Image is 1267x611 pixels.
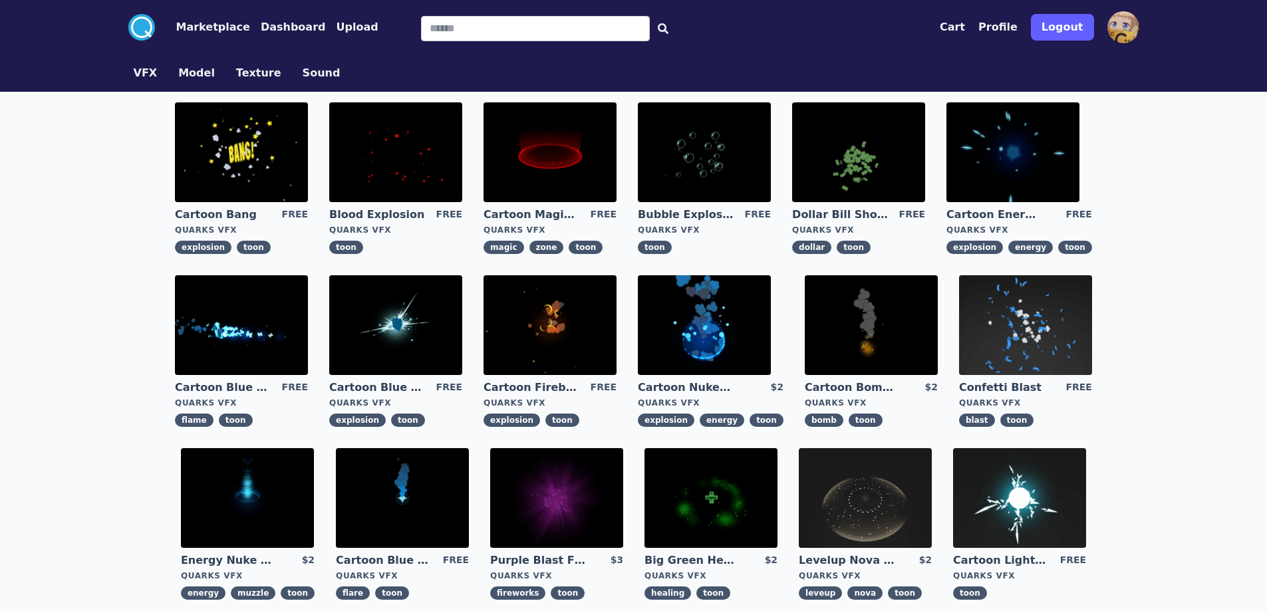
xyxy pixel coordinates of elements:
[168,65,225,81] a: Model
[155,19,250,35] a: Marketplace
[176,19,250,35] button: Marketplace
[281,586,315,600] span: toon
[329,102,462,202] img: imgAlt
[696,586,730,600] span: toon
[134,65,158,81] button: VFX
[644,586,691,600] span: healing
[175,207,271,222] a: Cartoon Bang
[888,586,922,600] span: toon
[978,19,1018,35] button: Profile
[329,398,462,408] div: Quarks VFX
[329,225,462,235] div: Quarks VFX
[1065,380,1091,395] div: FREE
[959,398,1092,408] div: Quarks VFX
[336,553,432,568] a: Cartoon Blue Flare
[953,448,1086,548] img: imgAlt
[175,225,308,235] div: Quarks VFX
[638,398,783,408] div: Quarks VFX
[940,19,965,35] button: Cart
[745,207,771,222] div: FREE
[261,19,326,35] button: Dashboard
[1031,9,1094,46] a: Logout
[946,207,1042,222] a: Cartoon Energy Explosion
[638,207,734,222] a: Bubble Explosion
[282,207,308,222] div: FREE
[953,553,1049,568] a: Cartoon Lightning Ball
[805,414,843,427] span: bomb
[799,553,895,568] a: Levelup Nova Effect
[750,414,783,427] span: toon
[484,380,579,395] a: Cartoon Fireball Explosion
[805,398,938,408] div: Quarks VFX
[792,241,831,254] span: dollar
[302,553,315,568] div: $2
[847,586,883,600] span: nova
[123,65,168,81] a: VFX
[484,414,540,427] span: explosion
[484,102,617,202] img: imgAlt
[638,102,771,202] img: imgAlt
[175,241,231,254] span: explosion
[638,275,771,375] img: imgAlt
[1060,553,1086,568] div: FREE
[175,102,308,202] img: imgAlt
[181,586,225,600] span: energy
[644,448,777,548] img: imgAlt
[329,241,363,254] span: toon
[436,207,462,222] div: FREE
[805,275,938,375] img: imgAlt
[178,65,215,81] button: Model
[1058,241,1092,254] span: toon
[953,570,1086,581] div: Quarks VFX
[837,241,871,254] span: toon
[329,275,462,375] img: imgAlt
[805,380,901,395] a: Cartoon Bomb Fuse
[436,380,462,395] div: FREE
[181,448,314,548] img: imgAlt
[490,586,545,600] span: fireworks
[292,65,351,81] a: Sound
[946,241,1003,254] span: explosion
[792,102,925,202] img: imgAlt
[770,380,783,395] div: $2
[946,102,1079,202] img: imgAlt
[484,207,579,222] a: Cartoon Magic Zone
[765,553,777,568] div: $2
[959,275,1092,375] img: imgAlt
[484,225,617,235] div: Quarks VFX
[792,207,888,222] a: Dollar Bill Shower
[638,414,694,427] span: explosion
[237,241,271,254] span: toon
[336,448,469,548] img: imgAlt
[792,225,925,235] div: Quarks VFX
[849,414,883,427] span: toon
[959,414,995,427] span: blast
[231,586,275,600] span: muzzle
[1065,207,1091,222] div: FREE
[611,553,623,568] div: $3
[799,570,932,581] div: Quarks VFX
[569,241,603,254] span: toon
[953,586,987,600] span: toon
[638,241,672,254] span: toon
[591,207,617,222] div: FREE
[1031,14,1094,41] button: Logout
[484,275,617,375] img: imgAlt
[1000,414,1034,427] span: toon
[336,19,378,35] button: Upload
[591,380,617,395] div: FREE
[391,414,425,427] span: toon
[175,414,213,427] span: flame
[484,241,523,254] span: magic
[644,570,777,581] div: Quarks VFX
[181,553,277,568] a: Energy Nuke Muzzle Flash
[799,448,932,548] img: imgAlt
[250,19,326,35] a: Dashboard
[329,380,425,395] a: Cartoon Blue Gas Explosion
[175,275,308,375] img: imgAlt
[946,225,1092,235] div: Quarks VFX
[336,586,370,600] span: flare
[181,570,315,581] div: Quarks VFX
[490,570,623,581] div: Quarks VFX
